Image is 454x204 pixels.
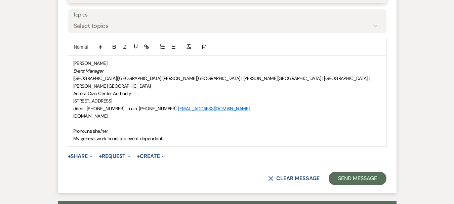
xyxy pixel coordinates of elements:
span: + [137,154,140,159]
span: [GEOGRAPHIC_DATA] [118,75,161,81]
button: Clear message [268,176,319,181]
label: Topics [73,10,381,20]
strong: | [161,75,162,81]
span: + [68,154,71,159]
span: [STREET_ADDRESS] [73,98,112,104]
span: [PERSON_NAME][GEOGRAPHIC_DATA] | [PERSON_NAME][GEOGRAPHIC_DATA] | [GEOGRAPHIC_DATA] | [PERSON_NAM... [73,75,371,89]
button: Send Message [329,172,386,185]
div: Select topics [74,22,109,31]
button: Share [68,154,93,159]
span: [GEOGRAPHIC_DATA] [73,75,117,81]
button: Request [99,154,131,159]
strong: | [117,75,118,81]
a: [EMAIL_ADDRESS][DOMAIN_NAME] [178,106,249,112]
span: Pronouns she/her [73,128,108,134]
span: + [99,154,102,159]
span: [PERSON_NAME] [73,60,108,66]
a: [DOMAIN_NAME] [73,113,108,119]
button: Create [137,154,165,159]
span: My general work hours are event dependent [73,135,162,141]
span: Aurora Civic Center Authority [73,90,131,96]
span: direct: [PHONE_NUMBER] I main: [PHONE_NUMBER] | [73,106,178,112]
em: Event Manager [73,68,104,74]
